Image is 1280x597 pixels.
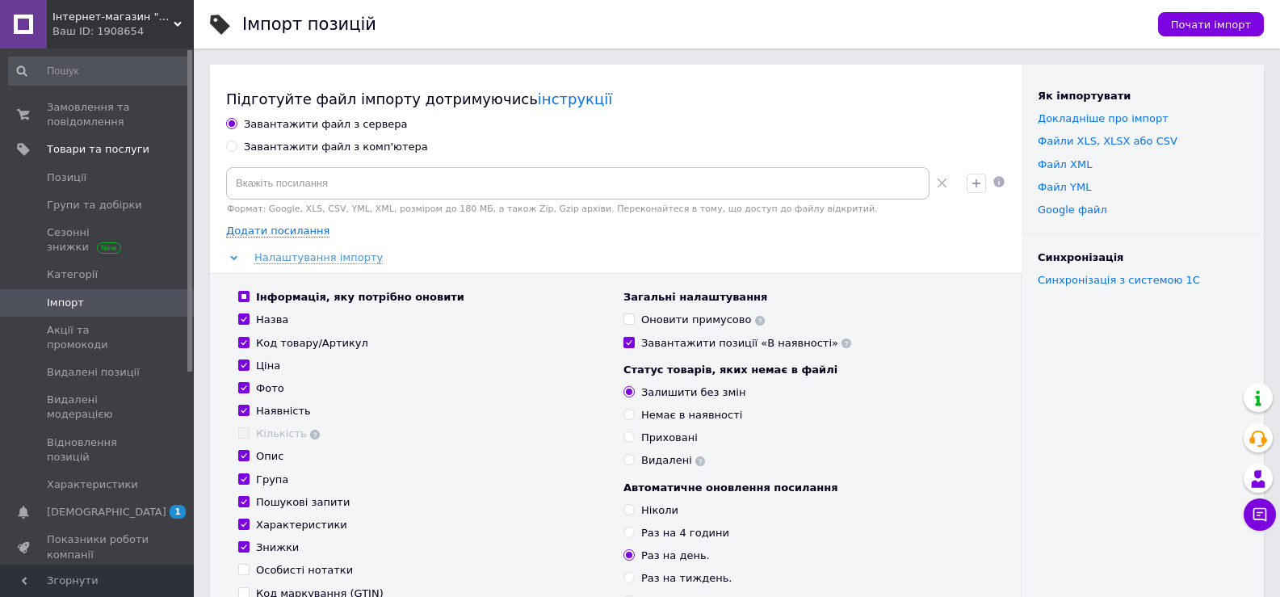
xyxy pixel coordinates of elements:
[641,571,732,586] div: Раз на тиждень.
[1038,135,1177,147] a: Файли ХLS, XLSX або CSV
[641,336,851,351] div: Завантажити позиції «В наявності»
[256,404,311,418] div: Наявність
[254,251,383,264] span: Налаштування імпорту
[226,204,954,214] div: Формат: Google, XLS, CSV, YML, XML, розміром до 180 МБ, а також Zip, Gzip архіви. Переконайтеся в...
[256,381,284,396] div: Фото
[1038,112,1169,124] a: Докладніше про імпорт
[256,563,353,578] div: Особисті нотатки
[1038,158,1092,170] a: Файл XML
[47,198,142,212] span: Групи та добірки
[47,435,149,465] span: Відновлення позицій
[256,359,280,373] div: Ціна
[1158,12,1264,36] button: Почати імпорт
[256,427,320,441] div: Кількість
[170,505,186,519] span: 1
[256,540,299,555] div: Знижки
[47,532,149,561] span: Показники роботи компанії
[47,267,98,282] span: Категорії
[641,526,729,540] div: Раз на 4 години
[1244,498,1276,531] button: Чат з покупцем
[47,323,149,352] span: Акції та промокоди
[623,363,993,377] div: Статус товарів, яких немає в файлі
[641,549,710,563] div: Раз на день.
[256,313,288,327] div: Назва
[47,477,138,492] span: Характеристики
[242,15,376,34] h1: Імпорт позицій
[244,140,428,154] div: Завантажити файл з комп'ютера
[1038,274,1200,286] a: Синхронізація з системою 1С
[1171,19,1251,31] span: Почати імпорт
[47,505,166,519] span: [DEMOGRAPHIC_DATA]
[226,225,329,238] span: Додати посилання
[623,481,993,495] div: Автоматичне оновлення посилання
[226,89,1005,109] div: Підготуйте файл імпорту дотримуючись
[47,100,149,129] span: Замовлення та повідомлення
[244,117,408,132] div: Завантажити файл з сервера
[47,142,149,157] span: Товари та послуги
[47,393,149,422] span: Видалені модерацією
[256,495,350,510] div: Пошукові запити
[52,24,194,39] div: Ваш ID: 1908654
[641,503,678,518] div: Ніколи
[623,290,993,305] div: Загальні налаштування
[641,385,745,400] div: Залишити без змін
[641,453,705,468] div: Видалені
[641,408,742,423] div: Немає в наявності
[1038,204,1107,216] a: Google файл
[1038,89,1248,103] div: Як імпортувати
[538,90,612,107] a: інструкції
[47,365,140,380] span: Видалені позиції
[47,170,86,185] span: Позиції
[226,167,930,200] input: Вкажіть посилання
[641,431,698,445] div: Приховані
[1038,181,1091,193] a: Файл YML
[641,313,765,327] div: Оновити примусово
[256,473,288,487] div: Група
[256,449,283,464] div: Опис
[256,290,464,305] div: Інформація, яку потрібно оновити
[8,57,191,86] input: Пошук
[256,518,347,532] div: Характеристики
[52,10,174,24] span: Інтернет-магазин "Megainstrument"
[47,296,84,310] span: Імпорт
[256,336,368,351] div: Код товару/Артикул
[1038,250,1248,265] div: Синхронізація
[47,225,149,254] span: Сезонні знижки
